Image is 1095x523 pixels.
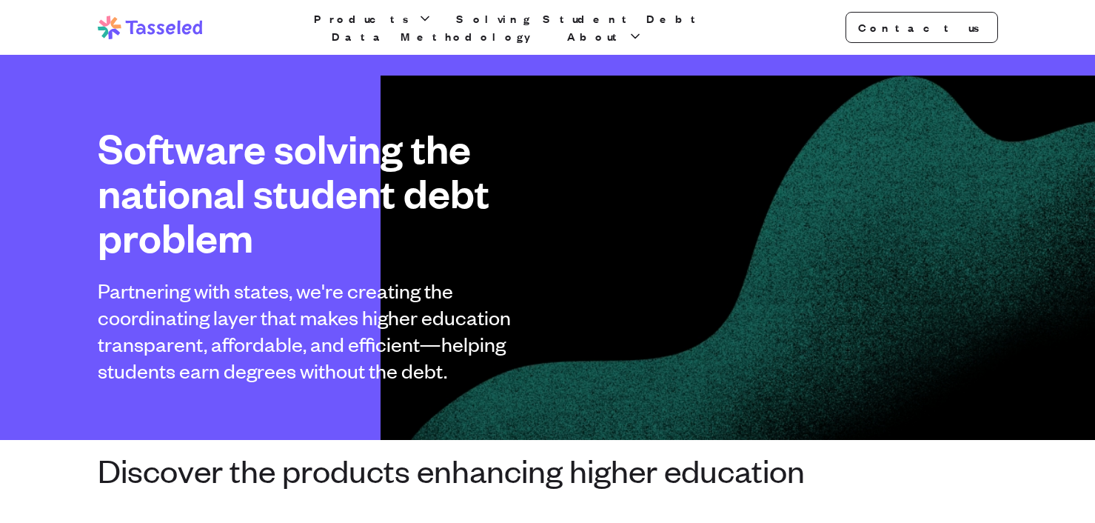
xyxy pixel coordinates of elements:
span: About [567,27,625,45]
h3: Discover the products enhancing higher education [98,452,998,487]
span: Products [314,10,415,27]
button: Products [311,10,435,27]
h2: Partnering with states, we're creating the coordinating layer that makes higher education transpa... [98,277,524,384]
button: About [564,27,646,45]
a: Solving Student Debt [453,10,706,27]
h1: Software solving the national student debt problem [98,126,524,259]
a: Contact us [845,12,998,43]
a: Data Methodology [329,27,546,45]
